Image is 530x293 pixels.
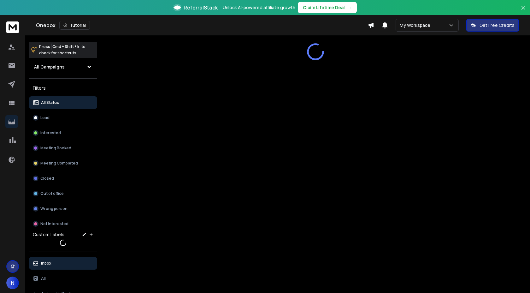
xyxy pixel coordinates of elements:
[29,218,97,230] button: Not Interested
[40,191,64,196] p: Out of office
[400,22,433,28] p: My Workspace
[223,4,295,11] p: Unlock AI-powered affiliate growth
[41,261,51,266] p: Inbox
[480,22,515,28] p: Get Free Credits
[41,276,46,281] p: All
[29,272,97,285] button: All
[36,21,368,30] div: Onebox
[29,202,97,215] button: Wrong person
[40,161,78,166] p: Meeting Completed
[33,231,64,238] h3: Custom Labels
[347,4,352,11] span: →
[519,4,527,19] button: Close banner
[41,100,59,105] p: All Status
[34,64,65,70] h1: All Campaigns
[40,115,50,120] p: Lead
[29,172,97,185] button: Closed
[29,187,97,200] button: Out of office
[40,176,54,181] p: Closed
[40,221,68,226] p: Not Interested
[29,157,97,170] button: Meeting Completed
[29,84,97,93] h3: Filters
[39,44,85,56] p: Press to check for shortcuts.
[40,206,68,211] p: Wrong person
[29,127,97,139] button: Interested
[6,277,19,289] button: N
[59,21,90,30] button: Tutorial
[29,257,97,270] button: Inbox
[40,130,61,135] p: Interested
[40,146,71,151] p: Meeting Booked
[184,4,218,11] span: ReferralStack
[466,19,519,32] button: Get Free Credits
[29,61,97,73] button: All Campaigns
[298,2,357,13] button: Claim Lifetime Deal→
[29,111,97,124] button: Lead
[51,43,80,50] span: Cmd + Shift + k
[29,96,97,109] button: All Status
[29,142,97,154] button: Meeting Booked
